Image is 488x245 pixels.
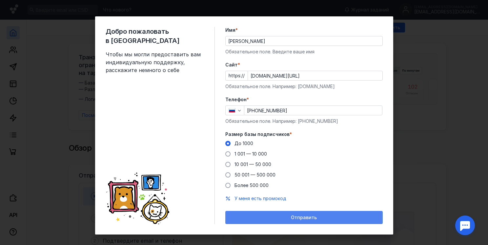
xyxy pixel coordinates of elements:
[106,50,204,74] span: Чтобы мы могли предоставить вам индивидуальную поддержку, расскажите немного о себе
[234,172,275,178] span: 50 001 — 500 000
[234,195,286,202] button: У меня есть промокод
[234,141,253,146] span: До 1000
[225,83,383,90] div: Обязательное поле. Например: [DOMAIN_NAME]
[291,215,317,220] span: Отправить
[234,196,286,201] span: У меня есть промокод
[225,48,383,55] div: Обязательное поле. Введите ваше имя
[234,151,267,157] span: 1 001 — 10 000
[225,96,247,103] span: Телефон
[106,27,204,45] span: Добро пожаловать в [GEOGRAPHIC_DATA]
[225,27,235,33] span: Имя
[225,62,238,68] span: Cайт
[225,118,383,124] div: Обязательное поле. Например: [PHONE_NUMBER]
[225,131,290,138] span: Размер базы подписчиков
[234,161,271,167] span: 10 001 — 50 000
[234,182,269,188] span: Более 500 000
[225,211,383,224] button: Отправить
